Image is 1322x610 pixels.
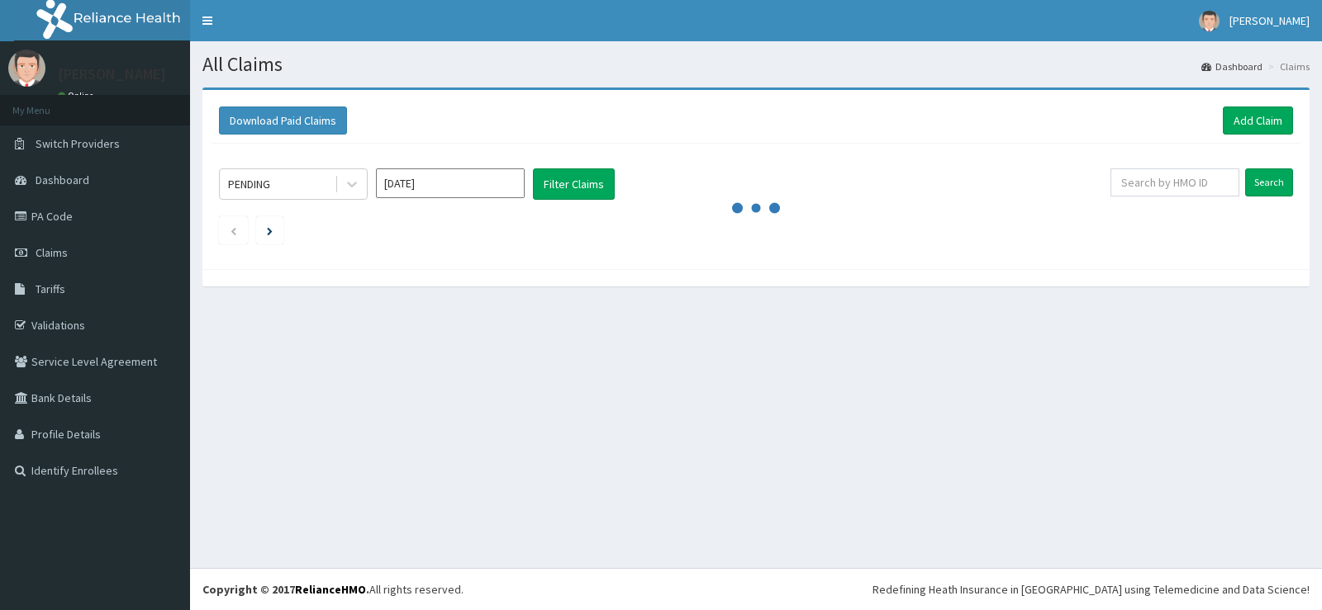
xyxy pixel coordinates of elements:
input: Search [1245,168,1293,196]
button: Download Paid Claims [219,106,347,135]
input: Select Month and Year [376,168,525,198]
a: Add Claim [1223,106,1293,135]
span: Dashboard [36,173,89,187]
div: Redefining Heath Insurance in [GEOGRAPHIC_DATA] using Telemedicine and Data Science! [873,581,1310,598]
a: Online [58,90,97,102]
button: Filter Claims [533,168,615,200]
span: Claims [36,245,68,260]
a: Next page [267,223,273,238]
li: Claims [1264,59,1310,73]
svg: audio-loading [731,183,781,233]
a: Previous page [230,223,237,238]
strong: Copyright © 2017 . [202,582,369,597]
input: Search by HMO ID [1110,168,1240,196]
a: Dashboard [1201,59,1263,73]
div: PENDING [228,176,270,192]
span: Tariffs [36,281,65,296]
footer: All rights reserved. [190,568,1322,610]
p: [PERSON_NAME] [58,67,166,82]
span: [PERSON_NAME] [1229,13,1310,28]
img: User Image [8,50,45,87]
span: Switch Providers [36,136,120,151]
img: User Image [1199,11,1220,31]
h1: All Claims [202,54,1310,75]
a: RelianceHMO [295,582,366,597]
